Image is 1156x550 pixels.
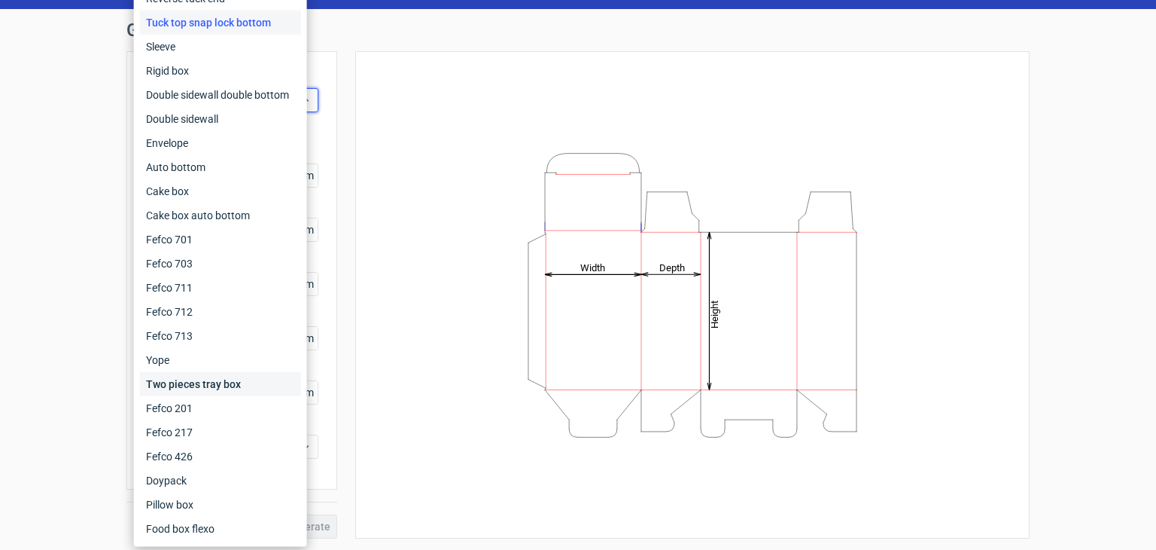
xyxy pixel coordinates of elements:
div: Cake box auto bottom [140,203,301,228]
div: Fefco 217 [140,420,301,445]
div: Fefco 703 [140,252,301,276]
h1: Generate new dieline [126,21,1030,39]
div: Yope [140,348,301,372]
div: Fefco 712 [140,300,301,324]
div: Envelope [140,131,301,155]
div: Fefco 426 [140,445,301,469]
div: Double sidewall double bottom [140,83,301,107]
div: Fefco 701 [140,228,301,252]
div: Fefco 201 [140,396,301,420]
tspan: Width [580,261,605,273]
div: Auto bottom [140,155,301,179]
div: Double sidewall [140,107,301,131]
div: Doypack [140,469,301,493]
div: Rigid box [140,59,301,83]
div: Sleeve [140,35,301,59]
div: Fefco 713 [140,324,301,348]
div: Pillow box [140,493,301,517]
tspan: Depth [659,261,685,273]
div: Tuck top snap lock bottom [140,11,301,35]
div: Two pieces tray box [140,372,301,396]
div: Food box flexo [140,517,301,541]
div: Fefco 711 [140,276,301,300]
div: Cake box [140,179,301,203]
tspan: Height [709,300,720,328]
